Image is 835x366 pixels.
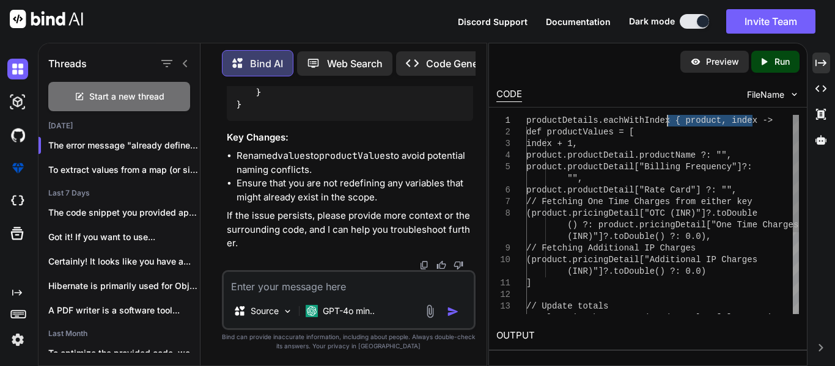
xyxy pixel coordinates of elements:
[237,149,473,177] li: Renamed to to avoid potential naming conflicts.
[496,301,510,312] div: 13
[496,138,510,150] div: 3
[7,329,28,350] img: settings
[222,332,476,351] p: Bind can provide inaccurate information, including about people. Always double-check its answers....
[726,9,815,34] button: Invite Team
[567,266,706,276] span: (INR)"]?.toDouble() ?: 0.0)
[742,197,752,207] span: ey
[327,56,383,71] p: Web Search
[48,280,200,292] p: Hibernate is primarily used for Object-Relational Mapping...
[48,139,200,152] p: The error message "already defined in th...
[526,185,737,195] span: product.productDetail["Rate Card"] ?: "",
[323,305,375,317] p: GPT-4o min..
[10,10,83,28] img: Bind AI
[567,232,711,241] span: (INR)"]?.toDouble() ?: 0.0),
[7,92,28,112] img: darkAi-studio
[526,313,762,323] span: totalOneTimeCharges += (productValues[4] ?: 0.
[48,255,200,268] p: Certainly! It looks like you have a...
[526,301,608,311] span: // Update totals
[496,277,510,289] div: 11
[747,89,784,101] span: FileName
[496,185,510,196] div: 6
[526,127,634,137] span: def productValues = [
[706,56,739,68] p: Preview
[7,191,28,211] img: cloudideIcon
[496,126,510,138] div: 2
[496,115,510,126] div: 1
[447,306,459,318] img: icon
[496,208,510,219] div: 8
[526,115,773,125] span: productDetails.eachWithIndex { product, index ->
[526,162,742,172] span: product.productDetail["Billing Frequency"]
[89,90,164,103] span: Start a new thread
[629,15,675,27] span: Dark mode
[496,87,522,102] div: CODE
[526,243,696,253] span: // Fetching Additional IP Charges
[526,150,732,160] span: product.productDetail.productName ?: "",
[48,231,200,243] p: Got it! If you want to use...
[496,289,510,301] div: 12
[48,56,87,71] h1: Threads
[546,16,611,27] span: Documentation
[496,243,510,254] div: 9
[690,56,701,67] img: preview
[278,150,311,162] code: values
[423,304,437,318] img: attachment
[526,139,578,148] span: index + 1,
[227,131,473,145] h3: Key Changes:
[39,188,200,198] h2: Last 7 Days
[436,260,446,270] img: like
[39,329,200,339] h2: Last Month
[567,220,798,230] span: () ?: product.pricingDetail["One Time Charges
[419,260,429,270] img: copy
[458,16,528,27] span: Discord Support
[526,208,742,218] span: (product.pricingDetail["OTC (INR)"]?.toDou
[789,89,800,100] img: chevron down
[526,278,531,288] span: ]
[496,150,510,161] div: 4
[496,161,510,173] div: 5
[227,209,473,251] p: If the issue persists, please provide more context or the surrounding code, and I can help you tr...
[526,255,742,265] span: (product.pricingDetail["Additional IP Char
[742,255,757,265] span: ges
[774,56,790,68] p: Run
[237,177,473,204] li: Ensure that you are not redefining any variables that might already exist in the scope.
[742,162,752,172] span: ?:
[496,312,510,324] div: 14
[7,125,28,145] img: githubDark
[48,207,200,219] p: The code snippet you provided appears to...
[546,15,611,28] button: Documentation
[567,174,583,183] span: "",
[282,306,293,317] img: Pick Models
[7,158,28,178] img: premium
[742,208,757,218] span: ble
[48,347,200,359] p: To optimize the provided code, we can...
[526,197,742,207] span: // Fetching One Time Charges from either k
[7,59,28,79] img: darkChat
[762,313,773,323] span: 0)
[48,164,200,176] p: To extract values from a map (or similar...
[306,305,318,317] img: GPT-4o mini
[319,150,391,162] code: productValues
[496,196,510,208] div: 7
[496,254,510,266] div: 10
[39,121,200,131] h2: [DATE]
[454,260,463,270] img: dislike
[426,56,500,71] p: Code Generator
[250,56,283,71] p: Bind AI
[251,305,279,317] p: Source
[48,304,200,317] p: A PDF writer is a software tool...
[489,321,807,350] h2: OUTPUT
[458,15,528,28] button: Discord Support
